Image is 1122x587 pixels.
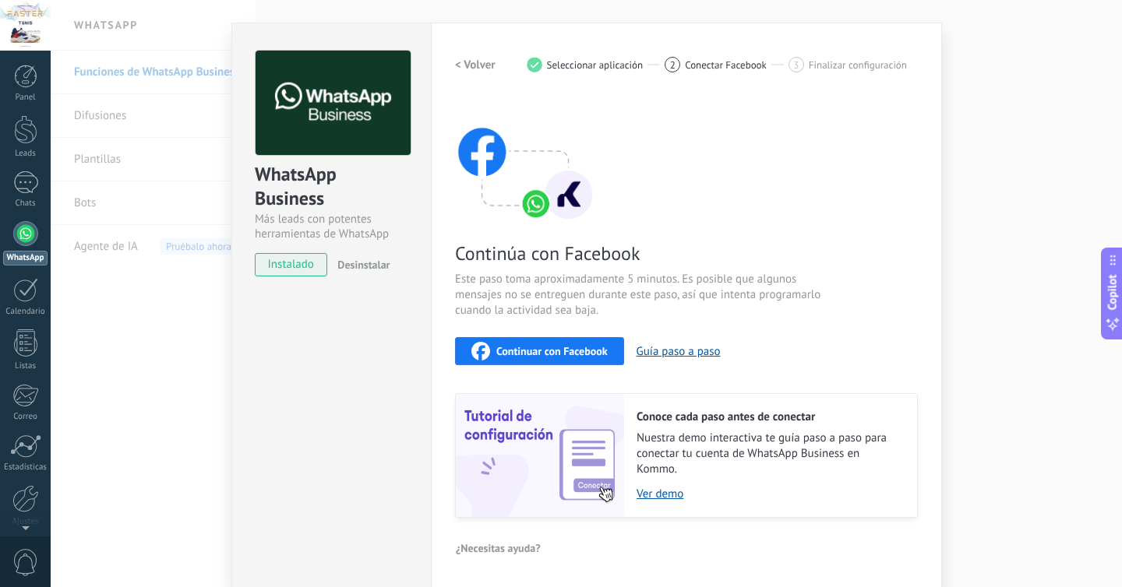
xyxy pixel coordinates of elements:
[3,149,48,159] div: Leads
[547,59,644,71] span: Seleccionar aplicación
[256,253,326,276] span: instalado
[255,212,408,241] div: Más leads con potentes herramientas de WhatsApp
[637,409,901,424] h2: Conoce cada paso antes de conectar
[637,344,721,359] button: Guía paso a paso
[637,431,901,477] span: Nuestra demo interactiva te guía paso a paso para conectar tu cuenta de WhatsApp Business en Kommo.
[455,337,624,365] button: Continuar con Facebook
[456,543,541,554] span: ¿Necesitas ayuda?
[455,272,826,318] span: Este paso toma aproximadamente 5 minutos. Es posible que algunos mensajes no se entreguen durante...
[3,93,48,103] div: Panel
[793,58,799,72] span: 3
[1105,275,1120,311] span: Copilot
[809,59,907,71] span: Finalizar configuración
[331,253,390,276] button: Desinstalar
[455,51,496,79] button: < Volver
[496,346,608,357] span: Continuar con Facebook
[3,462,48,473] div: Estadísticas
[3,251,48,265] div: WhatsApp
[455,58,496,72] h2: < Volver
[3,307,48,317] div: Calendario
[3,412,48,422] div: Correo
[3,361,48,371] div: Listas
[670,58,676,72] span: 2
[637,487,901,501] a: Ver demo
[455,241,826,265] span: Continúa con Facebook
[455,536,542,560] button: ¿Necesitas ayuda?
[255,162,408,212] div: WhatsApp Business
[3,199,48,209] div: Chats
[256,51,411,156] img: logo_main.png
[685,59,767,71] span: Conectar Facebook
[455,97,595,222] img: connect with facebook
[337,258,390,272] span: Desinstalar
